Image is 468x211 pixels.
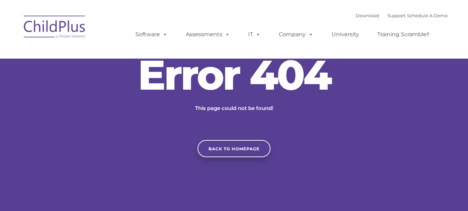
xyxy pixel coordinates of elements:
a: Schedule A Demo [407,13,448,18]
p: This page could not be found! [162,104,306,112]
a: Download [356,13,379,18]
h2: Error 404 [131,54,337,96]
font: | [356,13,448,18]
a: Software [129,28,174,41]
a: University [325,28,366,41]
a: Back to homepage [197,140,271,157]
a: Assessments [179,28,237,41]
a: Training Scramble!! [370,28,436,41]
a: Company [272,28,320,41]
img: ChildPlus by Procare Solutions [20,11,89,45]
a: IT [241,28,267,41]
a: Support [387,13,406,18]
